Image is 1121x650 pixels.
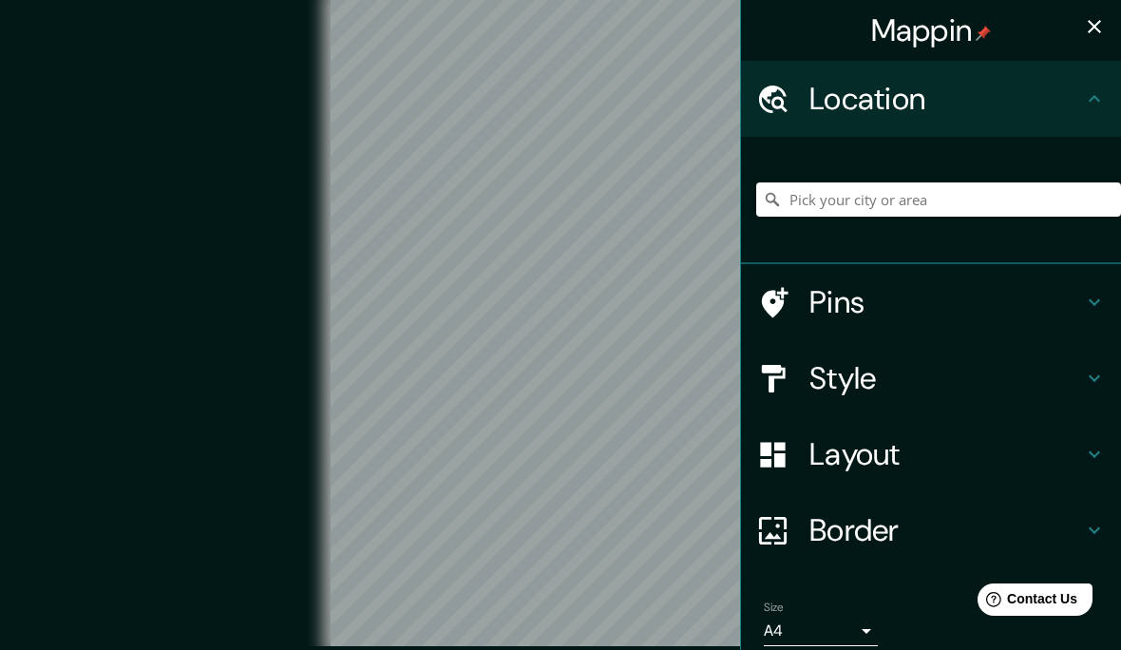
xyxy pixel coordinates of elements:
[809,283,1083,321] h4: Pins
[809,435,1083,473] h4: Layout
[741,492,1121,568] div: Border
[952,576,1100,629] iframe: Help widget launcher
[741,264,1121,340] div: Pins
[764,616,878,646] div: A4
[756,182,1121,217] input: Pick your city or area
[871,11,992,49] h4: Mappin
[809,359,1083,397] h4: Style
[741,416,1121,492] div: Layout
[809,511,1083,549] h4: Border
[764,600,784,616] label: Size
[976,26,991,41] img: pin-icon.png
[741,61,1121,137] div: Location
[809,80,1083,118] h4: Location
[741,340,1121,416] div: Style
